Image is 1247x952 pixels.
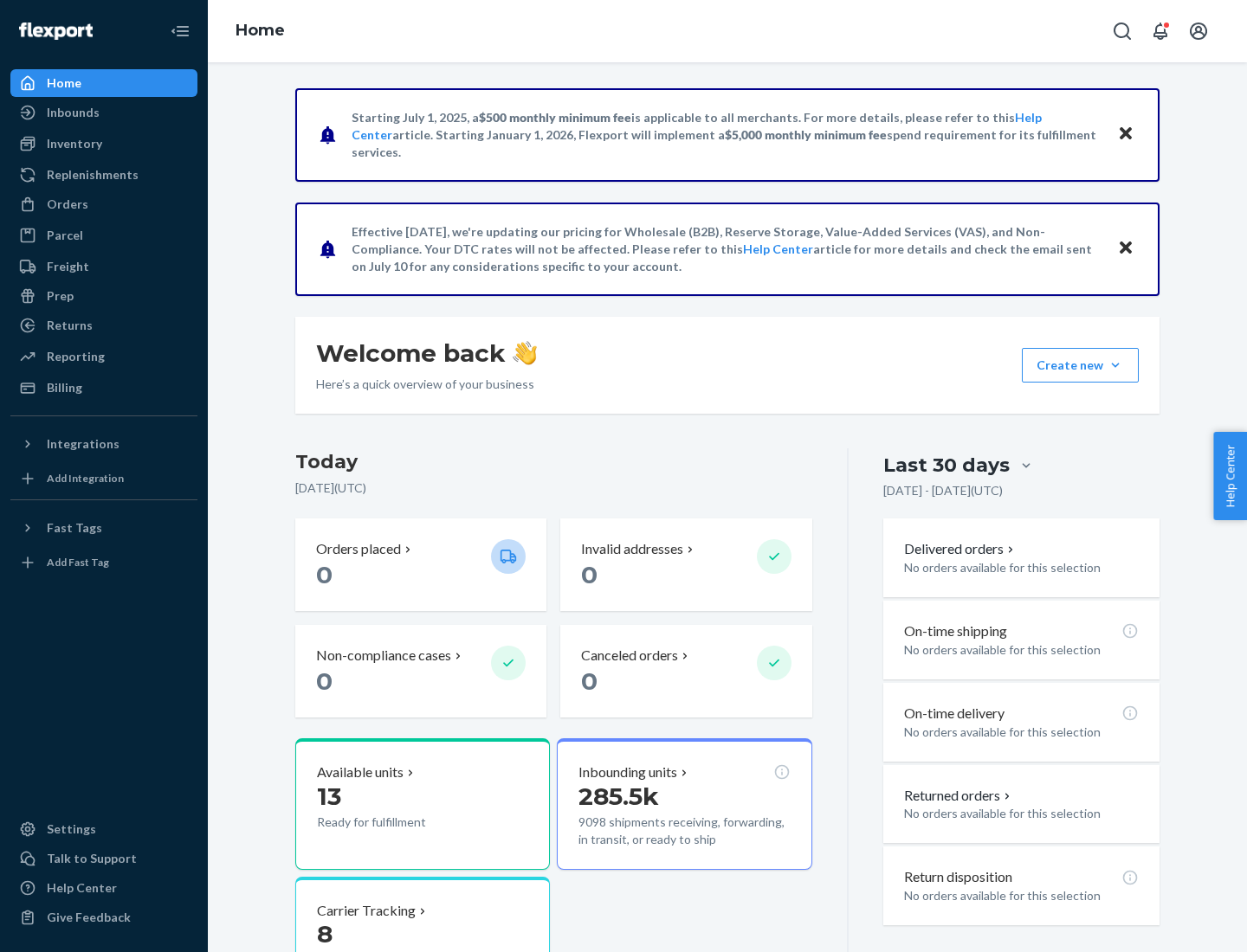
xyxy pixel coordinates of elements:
[222,6,299,56] ol: breadcrumbs
[904,867,1012,887] p: Return disposition
[578,762,677,782] p: Inbounding units
[47,135,102,152] div: Inventory
[581,666,598,696] span: 0
[47,519,102,537] div: Fast Tags
[10,904,197,931] button: Give Feedback
[10,161,197,189] a: Replenishments
[904,559,1139,576] p: No orders available for this selection
[163,14,197,48] button: Close Navigation
[904,805,1139,822] p: No orders available for this selection
[581,539,683,559] p: Invalid addresses
[904,786,1014,806] button: Returned orders
[47,555,109,569] div: Add Fast Tag
[1115,122,1137,147] button: Close
[47,909,131,926] div: Give Feedback
[10,430,197,458] button: Integrations
[557,738,811,870] button: Inbounding units285.5k9098 shipments receiving, forwarding, in transit, or ready to ship
[47,74,81,92] div: Home
[883,452,1010,479] div: Last 30 days
[1115,236,1137,261] button: Close
[10,514,197,542] button: Fast Tags
[47,166,139,183] div: Replenishments
[316,560,333,589] span: 0
[1105,14,1140,48] button: Open Search Box
[47,348,105,365] div: Reporting
[47,379,82,396] div: Billing
[904,621,1007,641] p: On-time shipping
[47,104,100,121] div: Inbounds
[1143,14,1178,48] button: Open notifications
[47,820,96,838] div: Settings
[904,539,1018,559] button: Delivered orders
[10,99,197,126] a: Inbounds
[10,69,197,97] a: Home
[581,646,678,666] p: Canceled orders
[10,549,197,576] a: Add Fast Tag
[317,901,416,921] p: Carrier Tracking
[883,482,1003,499] p: [DATE] - [DATE] ( UTC )
[47,317,93,334] div: Returns
[316,539,401,559] p: Orders placed
[352,223,1101,275] p: Effective [DATE], we're updating our pricing for Wholesale (B2B), Reserve Storage, Value-Added Se...
[10,374,197,402] a: Billing
[47,227,83,244] div: Parcel
[47,850,137,867] div: Talk to Support
[295,448,812,476] h3: Today
[10,282,197,310] a: Prep
[10,845,197,872] a: Talk to Support
[317,762,404,782] p: Available units
[10,874,197,902] a: Help Center
[317,814,477,831] p: Ready for fulfillment
[904,724,1139,741] p: No orders available for this selection
[578,782,659,811] span: 285.5k
[47,435,120,453] div: Integrations
[560,625,811,717] button: Canceled orders 0
[725,127,887,142] span: $5,000 monthly minimum fee
[904,641,1139,659] p: No orders available for this selection
[1213,432,1247,520] button: Help Center
[904,887,1139,904] p: No orders available for this selection
[295,518,546,611] button: Orders placed 0
[316,666,333,696] span: 0
[19,23,93,40] img: Flexport logo
[743,241,813,256] a: Help Center
[581,560,598,589] span: 0
[316,376,537,393] p: Here’s a quick overview of your business
[316,646,451,666] p: Non-compliance cases
[317,919,333,949] span: 8
[47,258,89,275] div: Freight
[352,109,1101,161] p: Starting July 1, 2025, a is applicable to all merchants. For more details, please refer to this a...
[295,738,550,870] button: Available units13Ready for fulfillment
[1022,348,1139,383] button: Create new
[10,190,197,218] a: Orders
[1181,14,1216,48] button: Open account menu
[47,196,88,213] div: Orders
[10,222,197,249] a: Parcel
[578,814,790,848] p: 9098 shipments receiving, forwarding, in transit, or ready to ship
[10,815,197,843] a: Settings
[513,341,537,365] img: hand-wave emoji
[560,518,811,611] button: Invalid addresses 0
[316,338,537,369] h1: Welcome back
[10,130,197,158] a: Inventory
[236,21,285,40] a: Home
[295,479,812,497] p: [DATE] ( UTC )
[10,312,197,339] a: Returns
[479,110,631,125] span: $500 monthly minimum fee
[904,704,1005,724] p: On-time delivery
[10,253,197,280] a: Freight
[47,287,74,305] div: Prep
[295,625,546,717] button: Non-compliance cases 0
[10,465,197,492] a: Add Integration
[47,879,117,897] div: Help Center
[10,343,197,370] a: Reporting
[47,471,124,486] div: Add Integration
[317,782,341,811] span: 13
